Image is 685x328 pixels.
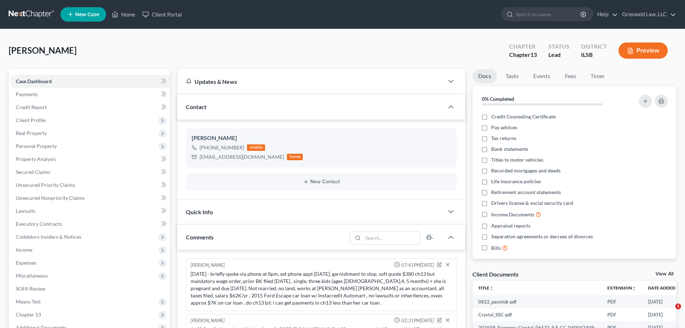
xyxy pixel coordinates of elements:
div: [PERSON_NAME] [192,134,451,143]
div: Chapter [509,51,537,59]
div: [EMAIL_ADDRESS][DOMAIN_NAME] [200,153,284,161]
td: 0822_paystub-pdf [472,295,602,308]
span: Credit Report [16,104,47,110]
span: Client Profile [16,117,46,123]
span: Credit Counseling Certificate [491,113,556,120]
strong: 0% Completed [482,96,514,102]
a: Date Added expand_more [648,285,680,291]
a: Unsecured Priority Claims [10,179,170,192]
span: Case Dashboard [16,78,52,84]
td: PDF [602,308,642,321]
span: Unsecured Priority Claims [16,182,75,188]
a: Executory Contracts [10,217,170,230]
div: home [287,154,303,160]
span: Drivers license & social security card [491,199,573,207]
a: Groswald Law, LLC [618,8,676,21]
a: Lawsuits [10,205,170,217]
a: Home [108,8,139,21]
div: Lead [548,51,570,59]
input: Search by name... [516,8,581,21]
div: mobile [247,144,265,151]
span: 13 [530,51,537,58]
a: Docs [472,69,497,83]
span: Retirement account statements [491,189,561,196]
span: Property Analysis [16,156,56,162]
input: Search... [363,232,420,244]
span: Bills [491,244,501,252]
a: View All [656,271,673,277]
span: Codebtors Insiders & Notices [16,234,81,240]
span: Lawsuits [16,208,35,214]
div: ILSB [581,51,607,59]
div: Chapter [509,42,537,51]
span: Miscellaneous [16,273,48,279]
div: Status [548,42,570,51]
div: Client Documents [472,270,519,278]
span: Pay advices [491,124,517,131]
span: Tax returns [491,135,516,142]
span: 07:41PM[DATE] [401,262,434,269]
a: Fees [559,69,582,83]
span: Contact [186,103,206,110]
span: Income [16,247,32,253]
a: Timer [585,69,611,83]
i: expand_more [676,286,680,291]
span: Unsecured Nonpriority Claims [16,195,85,201]
span: 1 [675,304,681,309]
i: unfold_more [632,286,636,291]
span: New Case [75,12,99,17]
span: Life insurance policies [491,178,541,185]
div: [PHONE_NUMBER] [200,144,244,151]
i: unfold_more [489,286,494,291]
button: New Contact [192,179,451,185]
span: Executory Contracts [16,221,62,227]
a: Client Portal [139,8,186,21]
span: Recorded mortgages and deeds [491,167,561,174]
span: Income Documents [491,211,534,218]
span: Quick Info [186,208,213,215]
span: Bank statements [491,145,528,153]
span: Personal Property [16,143,57,149]
span: Titles to motor vehicles [491,156,543,163]
a: Events [528,69,556,83]
span: Separation agreements or decrees of divorces [491,233,593,240]
a: Titleunfold_more [478,285,494,291]
span: Means Test [16,298,41,305]
iframe: Intercom live chat [661,304,678,321]
div: Updates & News [186,78,435,85]
span: Expenses [16,260,36,266]
span: [PERSON_NAME] [9,45,77,55]
td: Crystal_SSC-pdf [472,308,602,321]
button: Preview [618,42,668,59]
span: Real Property [16,130,47,136]
td: PDF [602,295,642,308]
a: Case Dashboard [10,75,170,88]
a: Help [594,8,618,21]
a: SOFA Review [10,282,170,295]
a: Payments [10,88,170,101]
a: Secured Claims [10,166,170,179]
span: Payments [16,91,38,97]
span: Appraisal reports [491,222,530,229]
a: Extensionunfold_more [607,285,636,291]
div: District [581,42,607,51]
span: SOFA Review [16,286,46,292]
div: [PERSON_NAME] [191,317,225,324]
div: [DATE] - briefly spoke via phone at 8pm, set phone appt [DATE], garnishment to stop, soft quote $... [191,270,452,306]
a: Tasks [500,69,525,83]
span: Chapter 13 [16,311,41,318]
a: Credit Report [10,101,170,114]
a: Unsecured Nonpriority Claims [10,192,170,205]
span: Comments [186,234,214,241]
a: Property Analysis [10,153,170,166]
span: Secured Claims [16,169,50,175]
span: 02:31PM[DATE] [401,317,434,324]
div: [PERSON_NAME] [191,262,225,269]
